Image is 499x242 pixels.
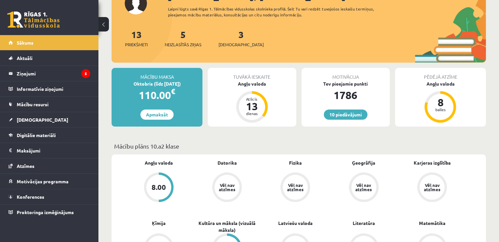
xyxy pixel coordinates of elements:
[9,128,90,143] a: Digitālie materiāli
[353,220,375,227] a: Literatūra
[301,87,390,103] div: 1786
[430,108,450,111] div: balles
[9,189,90,204] a: Konferences
[242,111,262,115] div: dienas
[17,101,49,107] span: Mācību resursi
[9,158,90,173] a: Atzīmes
[218,41,264,48] span: [DEMOGRAPHIC_DATA]
[17,178,69,184] span: Motivācijas programma
[9,81,90,96] a: Informatīvie ziņojumi
[395,80,486,87] div: Angļu valoda
[125,29,148,48] a: 13Priekšmeti
[193,220,261,233] a: Kultūra un māksla (vizuālā māksla)
[208,80,296,124] a: Angļu valoda Atlicis 13 dienas
[419,220,445,227] a: Matemātika
[114,142,483,151] p: Mācību plāns 10.a2 klase
[125,172,193,203] a: 8.00
[355,183,373,192] div: Vēl nav atzīmes
[9,35,90,50] a: Sākums
[398,172,466,203] a: Vēl nav atzīmes
[261,172,329,203] a: Vēl nav atzīmes
[208,68,296,80] div: Tuvākā ieskaite
[413,159,450,166] a: Karjeras izglītība
[17,40,33,46] span: Sākums
[218,159,237,166] a: Datorika
[17,209,74,215] span: Proktoringa izmēģinājums
[208,80,296,87] div: Angļu valoda
[81,69,90,78] i: 5
[9,205,90,220] a: Proktoringa izmēģinājums
[289,159,302,166] a: Fizika
[112,80,202,87] div: Oktobris (līdz [DATE])
[193,172,261,203] a: Vēl nav atzīmes
[301,80,390,87] div: Tev pieejamie punkti
[152,220,166,227] a: Ķīmija
[145,159,173,166] a: Angļu valoda
[17,81,90,96] legend: Informatīvie ziņojumi
[430,97,450,108] div: 8
[17,194,44,200] span: Konferences
[324,110,367,120] a: 10 piedāvājumi
[9,174,90,189] a: Motivācijas programma
[152,184,166,191] div: 8.00
[9,66,90,81] a: Ziņojumi5
[278,220,313,227] a: Latviešu valoda
[301,68,390,80] div: Motivācija
[140,110,174,120] a: Apmaksāt
[330,172,398,203] a: Vēl nav atzīmes
[9,97,90,112] a: Mācību resursi
[168,6,393,18] div: Laipni lūgts savā Rīgas 1. Tālmācības vidusskolas skolnieka profilā. Šeit Tu vari redzēt tuvojošo...
[9,143,90,158] a: Maksājumi
[242,97,262,101] div: Atlicis
[17,117,68,123] span: [DEMOGRAPHIC_DATA]
[171,87,175,96] span: €
[112,87,202,103] div: 110.00
[242,101,262,111] div: 13
[17,143,90,158] legend: Maksājumi
[286,183,304,192] div: Vēl nav atzīmes
[165,41,201,48] span: Neizlasītās ziņas
[395,80,486,124] a: Angļu valoda 8 balles
[17,132,56,138] span: Digitālie materiāli
[125,41,148,48] span: Priekšmeti
[218,29,264,48] a: 3[DEMOGRAPHIC_DATA]
[352,159,375,166] a: Ģeogrāfija
[218,183,236,192] div: Vēl nav atzīmes
[17,55,32,61] span: Aktuāli
[423,183,441,192] div: Vēl nav atzīmes
[7,11,60,28] a: Rīgas 1. Tālmācības vidusskola
[165,29,201,48] a: 5Neizlasītās ziņas
[112,68,202,80] div: Mācību maksa
[17,163,34,169] span: Atzīmes
[17,66,90,81] legend: Ziņojumi
[9,50,90,66] a: Aktuāli
[395,68,486,80] div: Pēdējā atzīme
[9,112,90,127] a: [DEMOGRAPHIC_DATA]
